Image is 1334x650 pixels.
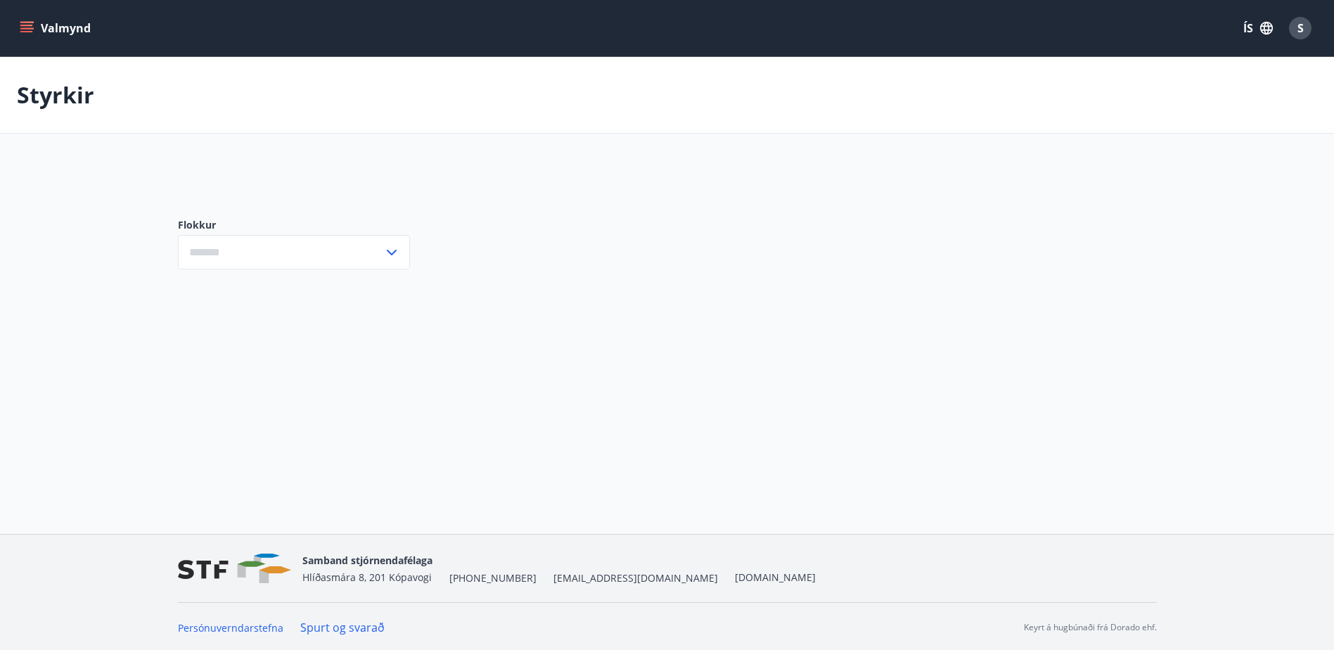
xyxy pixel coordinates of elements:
span: S [1297,20,1304,36]
span: Hlíðasmára 8, 201 Kópavogi [302,571,432,584]
img: vjCaq2fThgY3EUYqSgpjEiBg6WP39ov69hlhuPVN.png [178,554,291,584]
p: Styrkir [17,79,94,110]
p: Keyrt á hugbúnaði frá Dorado ehf. [1024,621,1157,634]
a: [DOMAIN_NAME] [735,571,816,584]
label: Flokkur [178,218,410,232]
button: ÍS [1236,15,1281,41]
span: [EMAIL_ADDRESS][DOMAIN_NAME] [553,571,718,585]
button: S [1283,11,1317,45]
button: menu [17,15,96,41]
a: Spurt og svarað [300,620,385,635]
span: [PHONE_NUMBER] [449,571,537,585]
a: Persónuverndarstefna [178,621,283,635]
span: Samband stjórnendafélaga [302,554,432,567]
